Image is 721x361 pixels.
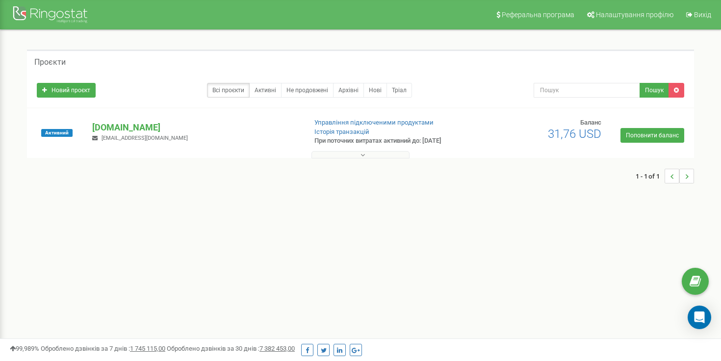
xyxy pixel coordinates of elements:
a: Активні [249,83,282,98]
a: Не продовжені [281,83,334,98]
h5: Проєкти [34,58,66,67]
u: 7 382 453,00 [259,345,295,352]
span: Реферальна програма [502,11,574,19]
span: Вихід [694,11,711,19]
a: Тріал [386,83,412,98]
a: Архівні [333,83,364,98]
span: Налаштування профілю [596,11,673,19]
span: Оброблено дзвінків за 7 днів : [41,345,165,352]
a: Управління підключеними продуктами [314,119,434,126]
span: [EMAIL_ADDRESS][DOMAIN_NAME] [102,135,188,141]
span: Активний [41,129,73,137]
span: 31,76 USD [548,127,601,141]
a: Всі проєкти [207,83,250,98]
input: Пошук [534,83,641,98]
button: Пошук [640,83,669,98]
span: 1 - 1 of 1 [636,169,665,183]
a: Нові [363,83,387,98]
span: Оброблено дзвінків за 30 днів : [167,345,295,352]
a: Новий проєкт [37,83,96,98]
div: Open Intercom Messenger [688,306,711,329]
span: 99,989% [10,345,39,352]
u: 1 745 115,00 [130,345,165,352]
span: Баланс [580,119,601,126]
a: Історія транзакцій [314,128,369,135]
p: При поточних витратах активний до: [DATE] [314,136,465,146]
a: Поповнити баланс [620,128,684,143]
nav: ... [636,159,694,193]
p: [DOMAIN_NAME] [92,121,298,134]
